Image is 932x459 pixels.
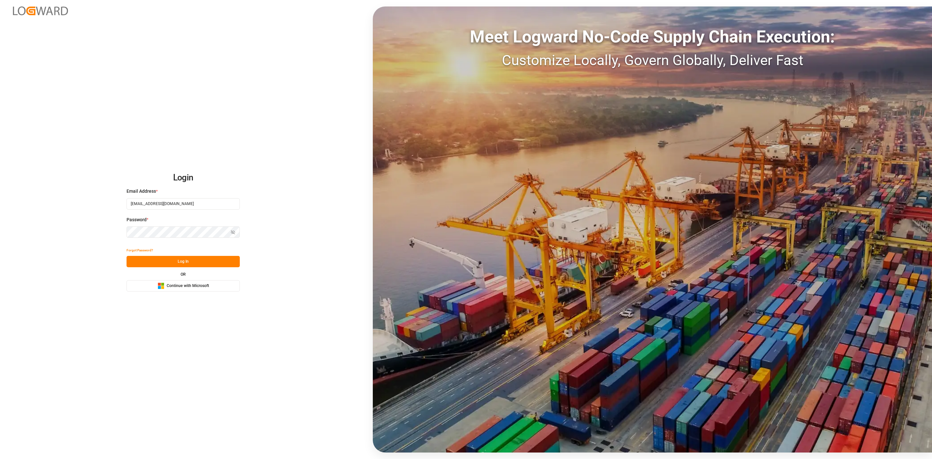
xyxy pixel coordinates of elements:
button: Log In [127,256,240,267]
input: Enter your email [127,198,240,210]
h2: Login [127,167,240,188]
span: Email Address [127,188,156,195]
div: Customize Locally, Govern Globally, Deliver Fast [373,50,932,71]
small: OR [181,272,186,276]
div: Meet Logward No-Code Supply Chain Execution: [373,24,932,50]
button: Forgot Password? [127,245,153,256]
span: Password [127,216,147,223]
span: Continue with Microsoft [167,283,209,289]
img: Logward_new_orange.png [13,6,68,15]
button: Continue with Microsoft [127,280,240,292]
